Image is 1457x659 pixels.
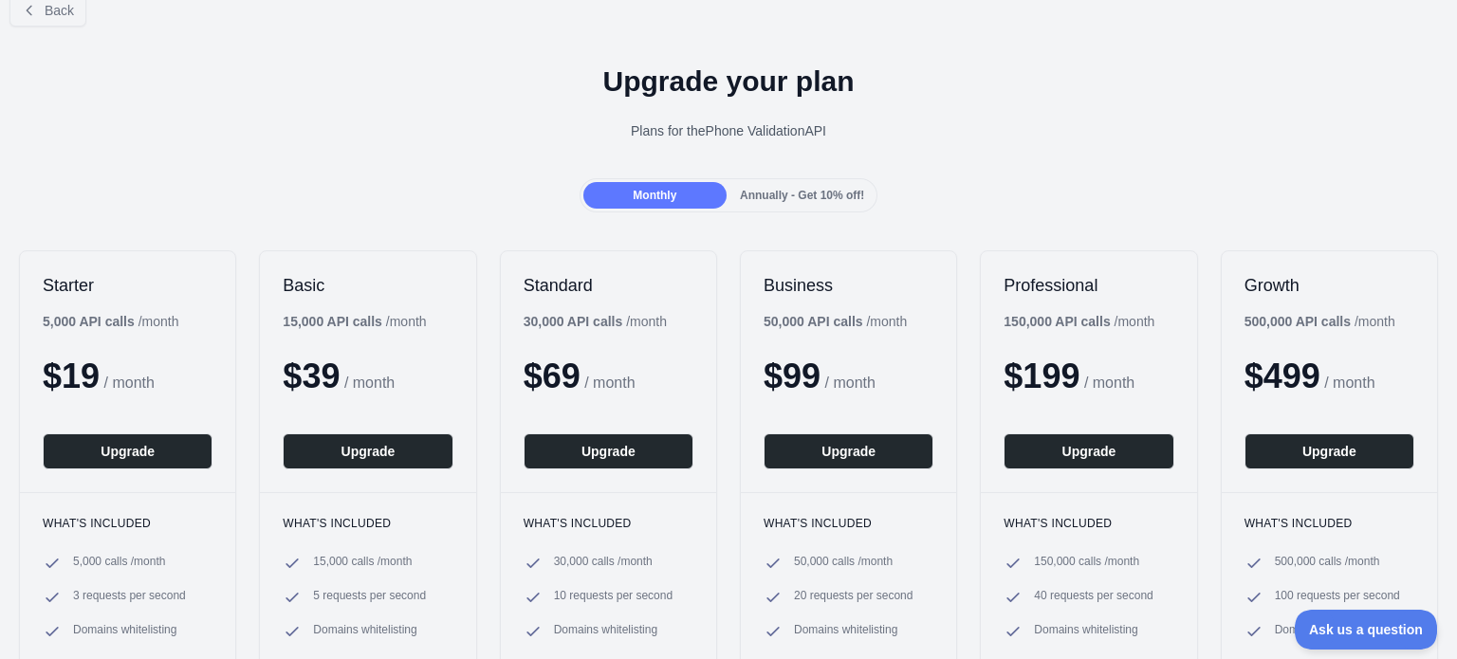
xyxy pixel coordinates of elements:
[1004,357,1079,395] span: $ 199
[584,375,635,391] span: / month
[1245,357,1320,395] span: $ 499
[1004,314,1110,329] b: 150,000 API calls
[764,314,863,329] b: 50,000 API calls
[524,312,667,331] div: / month
[764,312,907,331] div: / month
[1245,312,1395,331] div: / month
[1084,375,1134,391] span: / month
[1004,312,1154,331] div: / month
[1295,610,1438,650] iframe: Toggle Customer Support
[1245,314,1351,329] b: 500,000 API calls
[524,357,581,395] span: $ 69
[825,375,876,391] span: / month
[764,357,821,395] span: $ 99
[524,314,623,329] b: 30,000 API calls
